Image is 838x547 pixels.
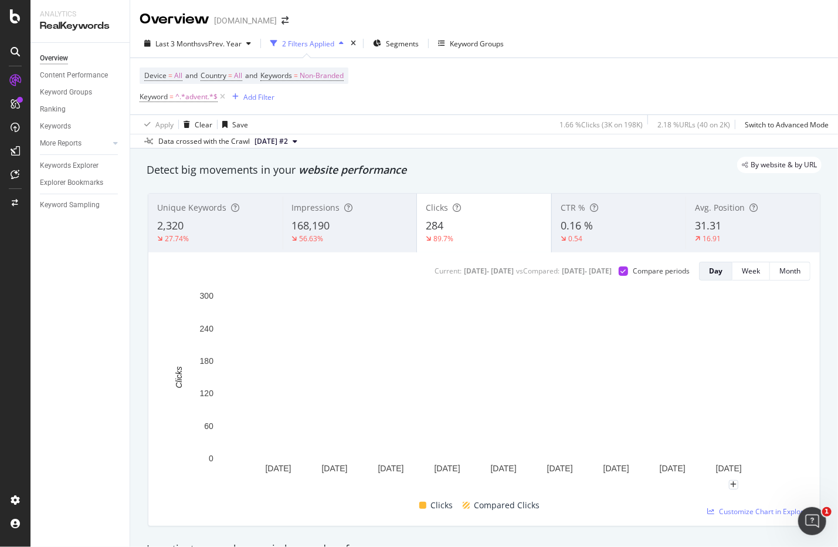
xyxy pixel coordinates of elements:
text: 180 [200,356,214,366]
div: 16.91 [703,234,721,244]
button: Month [770,262,810,281]
span: Customize Chart in Explorer [719,507,810,516]
span: By website & by URL [751,161,817,168]
div: Save [232,120,248,130]
text: [DATE] [660,464,686,473]
text: 60 [204,421,213,431]
button: Apply [140,115,174,134]
button: Day [699,262,732,281]
span: 2,320 [157,218,184,232]
div: Data crossed with the Crawl [158,136,250,147]
span: = [294,70,298,80]
div: Overview [140,9,209,29]
span: Unique Keywords [157,202,226,213]
a: Keyword Sampling [40,199,121,211]
span: Keyword [140,92,168,102]
div: 2.18 % URLs ( 40 on 2K ) [657,120,730,130]
span: and [185,70,198,80]
div: times [348,38,358,49]
span: vs Prev. Year [201,39,242,49]
div: Keyword Sampling [40,199,100,211]
span: Last 3 Months [155,39,201,49]
span: CTR % [561,202,585,213]
span: Segments [386,39,419,49]
div: plus [729,480,738,489]
span: = [168,70,172,80]
div: Add Filter [243,92,274,102]
span: Non-Branded [300,67,344,84]
span: Avg. Position [695,202,745,213]
div: 56.63% [300,234,324,244]
span: Device [144,70,167,80]
span: Clicks [426,202,448,213]
text: 120 [200,389,214,399]
button: Last 3 MonthsvsPrev. Year [140,34,256,53]
text: [DATE] [547,464,573,473]
a: Keywords Explorer [40,160,121,172]
div: [DOMAIN_NAME] [214,15,277,26]
div: 0.54 [568,234,582,244]
button: Keyword Groups [433,34,508,53]
span: All [174,67,182,84]
span: Keywords [260,70,292,80]
button: Add Filter [228,90,274,104]
div: Compare periods [633,266,690,276]
text: [DATE] [266,464,291,473]
text: [DATE] [491,464,517,473]
div: 2 Filters Applied [282,39,334,49]
div: Explorer Bookmarks [40,177,103,189]
div: 89.7% [433,234,453,244]
a: Keywords [40,120,121,133]
div: Ranking [40,103,66,116]
text: [DATE] [322,464,348,473]
span: = [228,70,232,80]
text: 0 [209,454,213,463]
a: Explorer Bookmarks [40,177,121,189]
button: Switch to Advanced Mode [740,115,829,134]
span: Impressions [292,202,340,213]
span: and [245,70,257,80]
span: 31.31 [695,218,721,232]
a: Content Performance [40,69,121,82]
div: Keywords Explorer [40,160,99,172]
div: Switch to Advanced Mode [745,120,829,130]
text: Clicks [174,366,184,388]
a: Overview [40,52,121,65]
div: Keyword Groups [40,86,92,99]
button: Segments [368,34,423,53]
button: Week [732,262,770,281]
div: Clear [195,120,212,130]
span: Clicks [431,498,453,512]
span: Compared Clicks [474,498,540,512]
div: Week [742,266,760,276]
span: 168,190 [292,218,330,232]
text: 300 [200,291,214,300]
div: Content Performance [40,69,108,82]
button: Clear [179,115,212,134]
text: [DATE] [378,464,404,473]
text: 240 [200,324,214,333]
div: RealKeywords [40,19,120,33]
a: Ranking [40,103,121,116]
span: 2025 Sep. 27th #2 [255,136,288,147]
div: vs Compared : [516,266,559,276]
span: ^.*advent.*$ [175,89,218,105]
div: legacy label [737,157,822,173]
div: Keywords [40,120,71,133]
div: Analytics [40,9,120,19]
div: arrow-right-arrow-left [281,16,289,25]
span: 0.16 % [561,218,593,232]
iframe: Intercom live chat [798,507,826,535]
div: Overview [40,52,68,65]
div: 27.74% [165,234,189,244]
text: [DATE] [603,464,629,473]
button: [DATE] #2 [250,134,302,148]
div: [DATE] - [DATE] [562,266,612,276]
div: Month [779,266,800,276]
div: More Reports [40,137,82,150]
div: Day [709,266,722,276]
a: Keyword Groups [40,86,121,99]
text: [DATE] [716,464,742,473]
span: Country [201,70,226,80]
div: 1.66 % Clicks ( 3K on 198K ) [559,120,643,130]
